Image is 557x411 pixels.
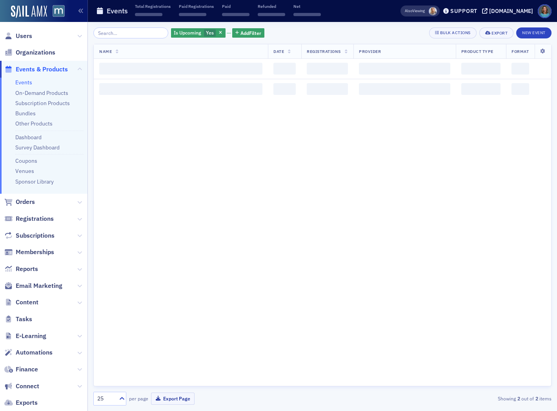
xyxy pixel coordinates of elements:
div: [DOMAIN_NAME] [489,7,533,15]
img: SailAMX [11,5,47,18]
p: Refunded [258,4,285,9]
span: Registrations [307,49,341,54]
span: ‌ [179,13,206,16]
span: ‌ [511,83,529,95]
span: ‌ [99,83,262,95]
button: Bulk Actions [429,27,477,38]
a: New Event [516,29,552,36]
div: Export [491,31,508,35]
a: Orders [4,198,35,206]
p: Total Registrations [135,4,171,9]
a: Finance [4,365,38,374]
span: Name [99,49,112,54]
div: 25 [97,395,115,403]
input: Search… [93,27,168,38]
div: Showing out of items [404,395,552,402]
span: Is Upcoming [174,29,201,36]
a: Dashboard [15,134,42,141]
span: Memberships [16,248,54,256]
span: ‌ [273,63,296,75]
span: Users [16,32,32,40]
a: Users [4,32,32,40]
a: Automations [4,348,53,357]
a: Coupons [15,157,37,164]
a: Connect [4,382,39,391]
a: E-Learning [4,332,46,340]
a: Subscription Products [15,100,70,107]
span: Format [511,49,529,54]
span: Exports [16,398,38,407]
span: ‌ [99,63,262,75]
a: On-Demand Products [15,89,68,96]
span: Connect [16,382,39,391]
span: E-Learning [16,332,46,340]
span: Tasks [16,315,32,324]
span: ‌ [511,63,529,75]
span: ‌ [359,83,450,95]
span: Organizations [16,48,55,57]
a: Bundles [15,110,36,117]
a: Exports [4,398,38,407]
h1: Events [107,6,128,16]
span: ‌ [273,83,296,95]
span: ‌ [359,63,450,75]
button: Export [479,27,513,38]
span: Orders [16,198,35,206]
label: per page [129,395,148,402]
span: Provider [359,49,381,54]
span: ‌ [258,13,285,16]
div: Yes [171,28,226,38]
a: Subscriptions [4,231,55,240]
span: Events & Products [16,65,68,74]
div: Support [450,7,477,15]
span: Emily Trott [429,7,437,15]
span: ‌ [307,63,348,75]
a: Sponsor Library [15,178,54,185]
span: Subscriptions [16,231,55,240]
span: Email Marketing [16,282,62,290]
span: Date [273,49,284,54]
a: Survey Dashboard [15,144,60,151]
span: ‌ [307,83,348,95]
a: Content [4,298,38,307]
p: Net [293,4,321,9]
span: Reports [16,265,38,273]
div: Also [405,8,412,13]
span: ‌ [135,13,162,16]
button: New Event [516,27,552,38]
span: ‌ [461,83,501,95]
strong: 2 [516,395,521,402]
a: Events & Products [4,65,68,74]
span: Yes [206,29,214,36]
a: Events [15,79,32,86]
span: Content [16,298,38,307]
a: Venues [15,167,34,175]
span: ‌ [222,13,249,16]
span: Profile [538,4,552,18]
span: Viewing [405,8,425,14]
a: Registrations [4,215,54,223]
span: Finance [16,365,38,374]
a: Email Marketing [4,282,62,290]
div: Bulk Actions [440,31,471,35]
p: Paid Registrations [179,4,214,9]
a: Tasks [4,315,32,324]
a: Other Products [15,120,53,127]
span: Registrations [16,215,54,223]
strong: 2 [534,395,539,402]
span: Add Filter [240,29,261,36]
a: Reports [4,265,38,273]
span: ‌ [293,13,321,16]
span: ‌ [461,63,501,75]
span: Automations [16,348,53,357]
img: SailAMX [53,5,65,17]
button: [DOMAIN_NAME] [482,8,536,14]
a: View Homepage [47,5,65,18]
p: Paid [222,4,249,9]
a: Memberships [4,248,54,256]
button: Export Page [151,393,195,405]
a: Organizations [4,48,55,57]
span: Product Type [461,49,493,54]
button: AddFilter [232,28,264,38]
